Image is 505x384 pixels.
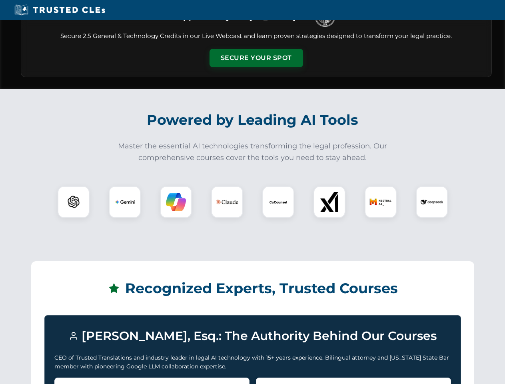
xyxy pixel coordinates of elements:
[109,186,141,218] div: Gemini
[113,140,393,164] p: Master the essential AI technologies transforming the legal profession. Our comprehensive courses...
[54,353,451,371] p: CEO of Trusted Translations and industry leader in legal AI technology with 15+ years experience....
[58,186,90,218] div: ChatGPT
[313,186,345,218] div: xAI
[166,192,186,212] img: Copilot Logo
[211,186,243,218] div: Claude
[421,191,443,213] img: DeepSeek Logo
[416,186,448,218] div: DeepSeek
[319,192,339,212] img: xAI Logo
[365,186,397,218] div: Mistral AI
[268,192,288,212] img: CoCounsel Logo
[31,106,474,134] h2: Powered by Leading AI Tools
[160,186,192,218] div: Copilot
[54,325,451,347] h3: [PERSON_NAME], Esq.: The Authority Behind Our Courses
[12,4,108,16] img: Trusted CLEs
[62,190,85,214] img: ChatGPT Logo
[115,192,135,212] img: Gemini Logo
[210,49,303,67] button: Secure Your Spot
[262,186,294,218] div: CoCounsel
[369,191,392,213] img: Mistral AI Logo
[216,191,238,213] img: Claude Logo
[44,274,461,302] h2: Recognized Experts, Trusted Courses
[31,32,482,41] p: Secure 2.5 General & Technology Credits in our Live Webcast and learn proven strategies designed ...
